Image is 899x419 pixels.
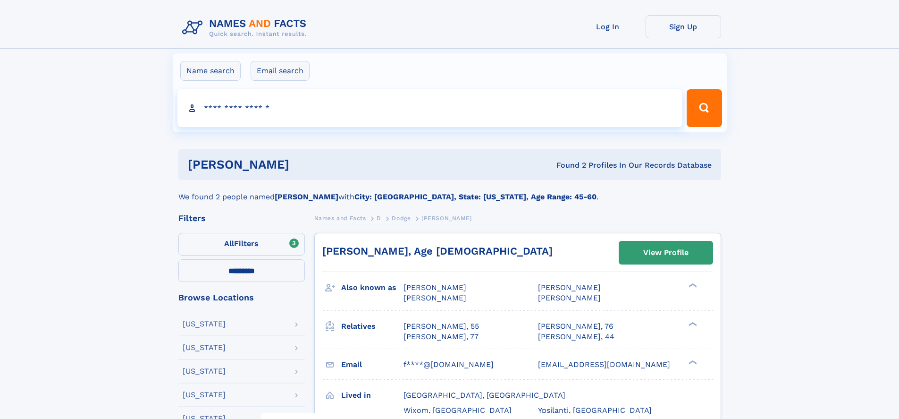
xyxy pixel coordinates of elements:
label: Name search [180,61,241,81]
a: [PERSON_NAME], Age [DEMOGRAPHIC_DATA] [322,245,553,257]
span: [PERSON_NAME] [538,283,601,292]
div: [US_STATE] [183,391,226,399]
div: Filters [178,214,305,222]
a: View Profile [619,241,713,264]
span: Ypsilanti, [GEOGRAPHIC_DATA] [538,406,652,415]
a: D [377,212,381,224]
img: Logo Names and Facts [178,15,314,41]
div: ❯ [686,321,697,327]
span: [GEOGRAPHIC_DATA], [GEOGRAPHIC_DATA] [403,391,565,400]
span: Dodge [392,215,411,222]
div: Found 2 Profiles In Our Records Database [423,160,712,171]
div: We found 2 people named with . [178,180,721,203]
span: [PERSON_NAME] [403,283,466,292]
b: City: [GEOGRAPHIC_DATA], State: [US_STATE], Age Range: 45-60 [354,192,597,201]
label: Email search [251,61,310,81]
h1: [PERSON_NAME] [188,159,423,171]
input: search input [177,89,683,127]
a: [PERSON_NAME], 44 [538,332,614,342]
h3: Relatives [341,318,403,334]
div: Browse Locations [178,293,305,302]
a: Names and Facts [314,212,366,224]
div: [US_STATE] [183,368,226,375]
button: Search Button [687,89,722,127]
div: View Profile [643,242,689,264]
a: [PERSON_NAME], 76 [538,321,613,332]
h3: Also known as [341,280,403,296]
span: D [377,215,381,222]
span: [PERSON_NAME] [421,215,472,222]
label: Filters [178,233,305,256]
span: [PERSON_NAME] [403,293,466,302]
span: All [224,239,234,248]
div: ❯ [686,282,697,289]
a: [PERSON_NAME], 77 [403,332,479,342]
span: [EMAIL_ADDRESS][DOMAIN_NAME] [538,360,670,369]
div: [US_STATE] [183,344,226,351]
a: Log In [570,15,646,38]
a: Dodge [392,212,411,224]
h3: Lived in [341,387,403,403]
div: [US_STATE] [183,320,226,328]
span: Wixom, [GEOGRAPHIC_DATA] [403,406,512,415]
div: ❯ [686,359,697,365]
a: [PERSON_NAME], 55 [403,321,479,332]
h3: Email [341,357,403,373]
b: [PERSON_NAME] [275,192,338,201]
a: Sign Up [646,15,721,38]
span: [PERSON_NAME] [538,293,601,302]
